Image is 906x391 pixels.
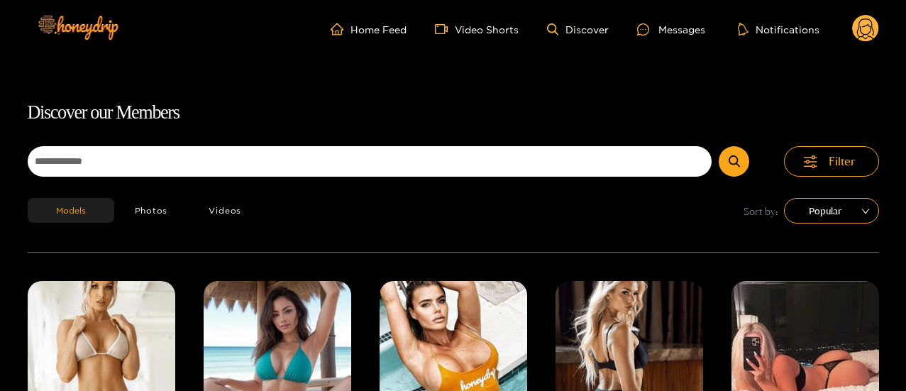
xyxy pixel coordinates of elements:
[28,98,879,128] h1: Discover our Members
[188,198,262,223] button: Videos
[734,22,824,36] button: Notifications
[331,23,407,35] a: Home Feed
[114,198,189,223] button: Photos
[435,23,519,35] a: Video Shorts
[744,203,778,219] span: Sort by:
[331,23,350,35] span: home
[547,23,609,35] a: Discover
[829,153,856,170] span: Filter
[637,21,705,38] div: Messages
[435,23,455,35] span: video-camera
[28,198,114,223] button: Models
[784,198,879,224] div: sort
[719,146,749,177] button: Submit Search
[795,200,868,221] span: Popular
[784,146,879,177] button: Filter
